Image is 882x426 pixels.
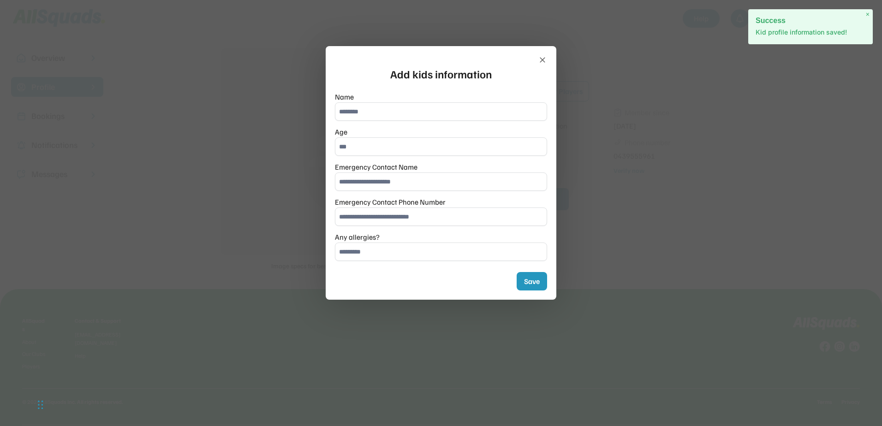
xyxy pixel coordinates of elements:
[756,17,865,24] h2: Success
[390,65,492,82] div: Add kids information
[335,126,347,137] div: Age
[335,196,446,207] div: Emergency Contact Phone Number
[756,28,865,37] p: Kid profile information saved!
[335,161,417,172] div: Emergency Contact Name
[866,11,870,18] span: ×
[517,272,547,290] button: Save
[335,91,354,102] div: Name
[335,231,380,243] div: Any allergies?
